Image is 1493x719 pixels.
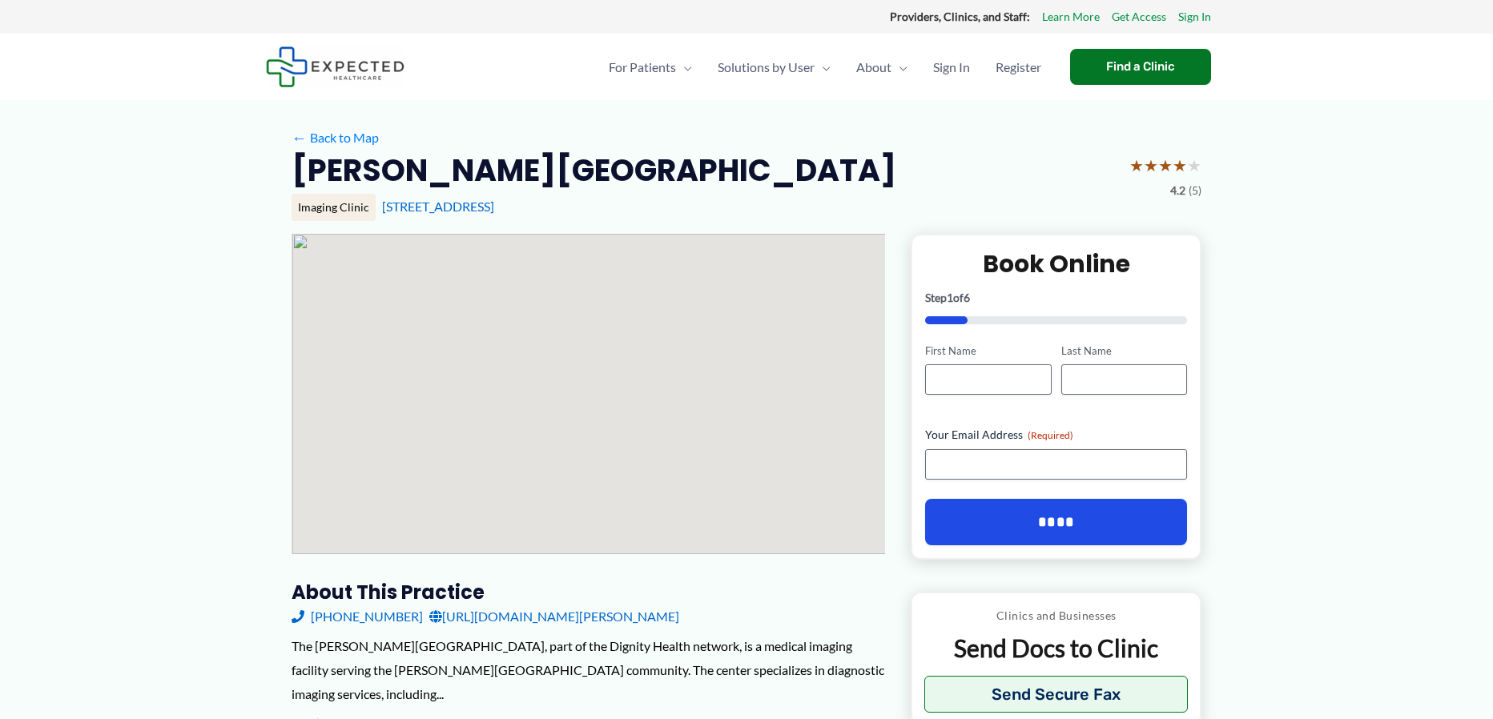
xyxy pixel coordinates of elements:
p: Step of [925,292,1187,303]
span: ← [292,130,307,145]
label: Last Name [1061,343,1187,359]
span: (Required) [1028,429,1073,441]
span: Register [996,39,1041,95]
a: AboutMenu Toggle [843,39,920,95]
a: Learn More [1042,6,1100,27]
a: Solutions by UserMenu Toggle [705,39,843,95]
label: Your Email Address [925,427,1187,443]
span: Solutions by User [718,39,815,95]
a: Sign In [920,39,983,95]
h3: About this practice [292,580,885,605]
img: Expected Healthcare Logo - side, dark font, small [266,46,404,87]
span: Menu Toggle [676,39,692,95]
nav: Primary Site Navigation [596,39,1054,95]
a: Find a Clinic [1070,49,1211,85]
span: ★ [1187,151,1201,180]
div: Imaging Clinic [292,194,376,221]
a: [PHONE_NUMBER] [292,605,423,629]
div: The [PERSON_NAME][GEOGRAPHIC_DATA], part of the Dignity Health network, is a medical imaging faci... [292,634,885,705]
p: Clinics and Businesses [924,605,1188,626]
strong: Providers, Clinics, and Staff: [890,10,1030,23]
span: Sign In [933,39,970,95]
span: 1 [947,291,953,304]
span: ★ [1173,151,1187,180]
span: ★ [1158,151,1173,180]
label: First Name [925,343,1051,359]
span: For Patients [609,39,676,95]
span: Menu Toggle [891,39,907,95]
a: Get Access [1112,6,1166,27]
span: (5) [1189,180,1201,201]
a: ←Back to Map [292,126,379,150]
h2: Book Online [925,248,1187,279]
span: 4.2 [1170,180,1185,201]
span: ★ [1144,151,1158,180]
span: ★ [1129,151,1144,180]
p: Send Docs to Clinic [924,633,1188,664]
span: 6 [964,291,970,304]
a: For PatientsMenu Toggle [596,39,705,95]
a: Sign In [1178,6,1211,27]
button: Send Secure Fax [924,676,1188,713]
a: Register [983,39,1054,95]
a: [STREET_ADDRESS] [382,199,494,214]
span: Menu Toggle [815,39,831,95]
h2: [PERSON_NAME][GEOGRAPHIC_DATA] [292,151,896,190]
a: [URL][DOMAIN_NAME][PERSON_NAME] [429,605,679,629]
span: About [856,39,891,95]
